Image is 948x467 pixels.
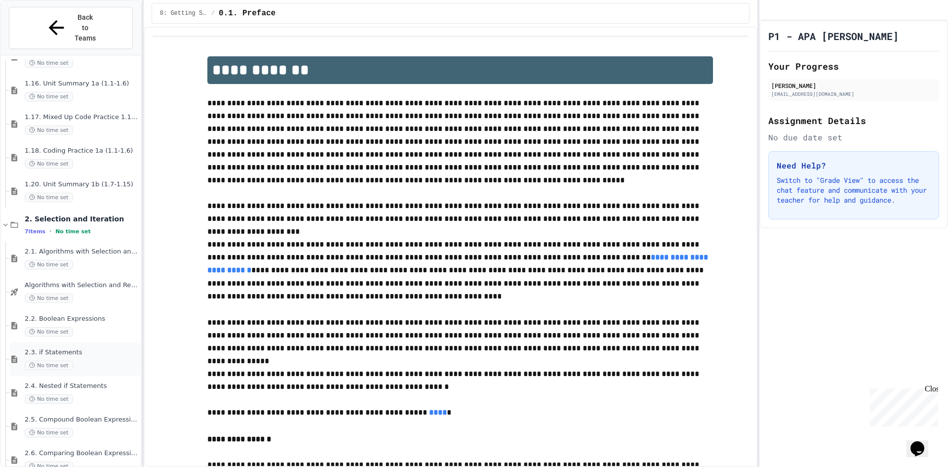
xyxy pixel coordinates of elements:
[25,214,139,223] span: 2. Selection and Iteration
[907,427,938,457] iframe: chat widget
[25,248,139,256] span: 2.1. Algorithms with Selection and Repetition
[25,428,73,437] span: No time set
[160,9,207,17] span: 0: Getting Started
[866,384,938,426] iframe: chat widget
[25,327,73,337] span: No time set
[55,228,91,235] span: No time set
[768,131,939,143] div: No due date set
[25,126,73,135] span: No time set
[74,12,97,43] span: Back to Teams
[25,361,73,370] span: No time set
[768,114,939,127] h2: Assignment Details
[25,180,139,189] span: 1.20. Unit Summary 1b (1.7-1.15)
[25,228,45,235] span: 7 items
[777,160,931,171] h3: Need Help?
[768,59,939,73] h2: Your Progress
[211,9,215,17] span: /
[25,147,139,155] span: 1.18. Coding Practice 1a (1.1-1.6)
[25,92,73,101] span: No time set
[768,29,899,43] h1: P1 - APA [PERSON_NAME]
[4,4,68,63] div: Chat with us now!Close
[25,281,139,290] span: Algorithms with Selection and Repetition - Topic 2.1
[25,260,73,269] span: No time set
[25,315,139,323] span: 2.2. Boolean Expressions
[219,7,276,19] span: 0.1. Preface
[771,90,936,98] div: [EMAIL_ADDRESS][DOMAIN_NAME]
[771,81,936,90] div: [PERSON_NAME]
[25,348,139,357] span: 2.3. if Statements
[25,58,73,68] span: No time set
[777,175,931,205] p: Switch to "Grade View" to access the chat feature and communicate with your teacher for help and ...
[25,394,73,404] span: No time set
[25,159,73,169] span: No time set
[25,193,73,202] span: No time set
[25,382,139,390] span: 2.4. Nested if Statements
[25,416,139,424] span: 2.5. Compound Boolean Expressions
[25,449,139,458] span: 2.6. Comparing Boolean Expressions ([PERSON_NAME] Laws)
[25,294,73,303] span: No time set
[49,227,51,235] span: •
[9,7,133,49] button: Back to Teams
[25,113,139,122] span: 1.17. Mixed Up Code Practice 1.1-1.6
[25,80,139,88] span: 1.16. Unit Summary 1a (1.1-1.6)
